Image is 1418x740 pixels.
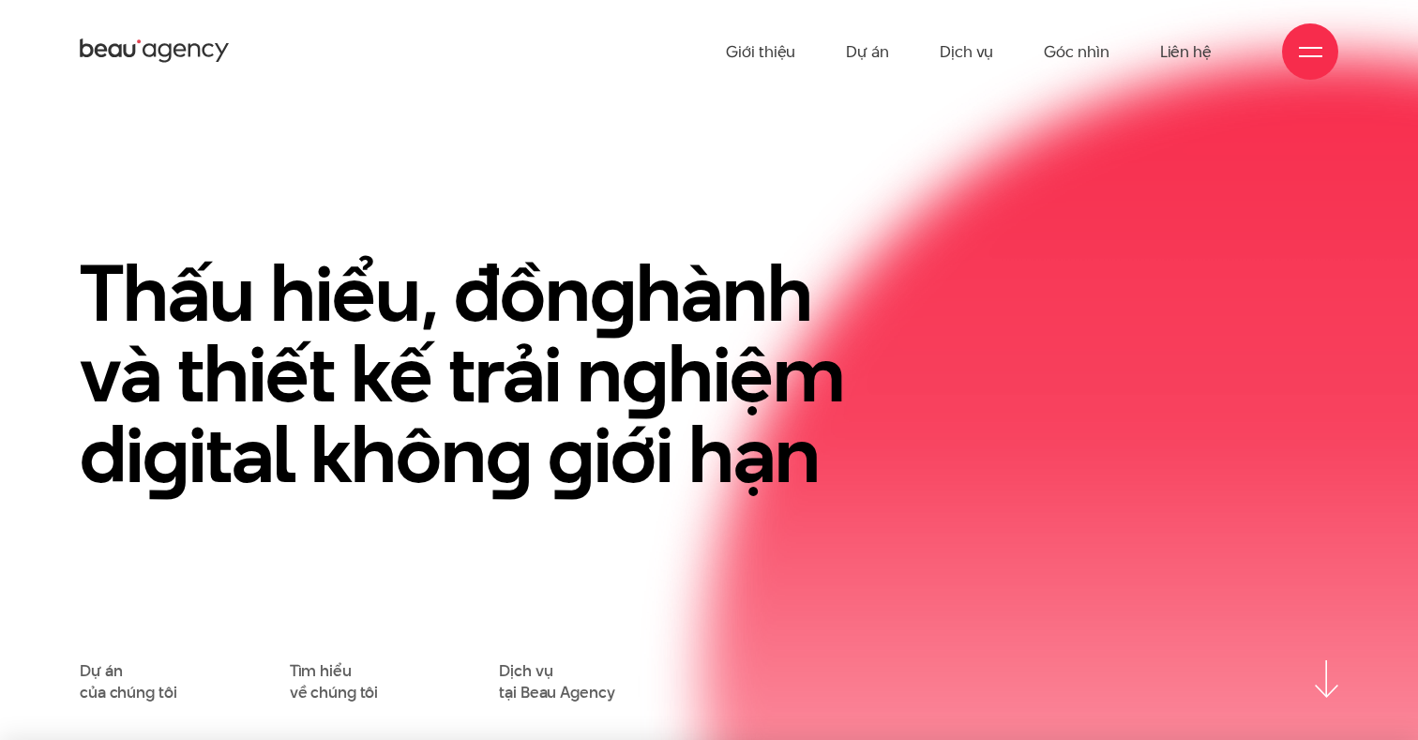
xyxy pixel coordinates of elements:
h1: Thấu hiểu, đồn hành và thiết kế trải n hiệm di ital khôn iới hạn [80,253,910,494]
en: g [486,400,532,509]
en: g [143,400,189,509]
en: g [590,238,636,348]
a: Dịch vụtại Beau Agency [499,660,614,702]
a: Tìm hiểuvề chúng tôi [290,660,379,702]
en: g [622,319,668,429]
a: Dự áncủa chúng tôi [80,660,176,702]
en: g [548,400,594,509]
